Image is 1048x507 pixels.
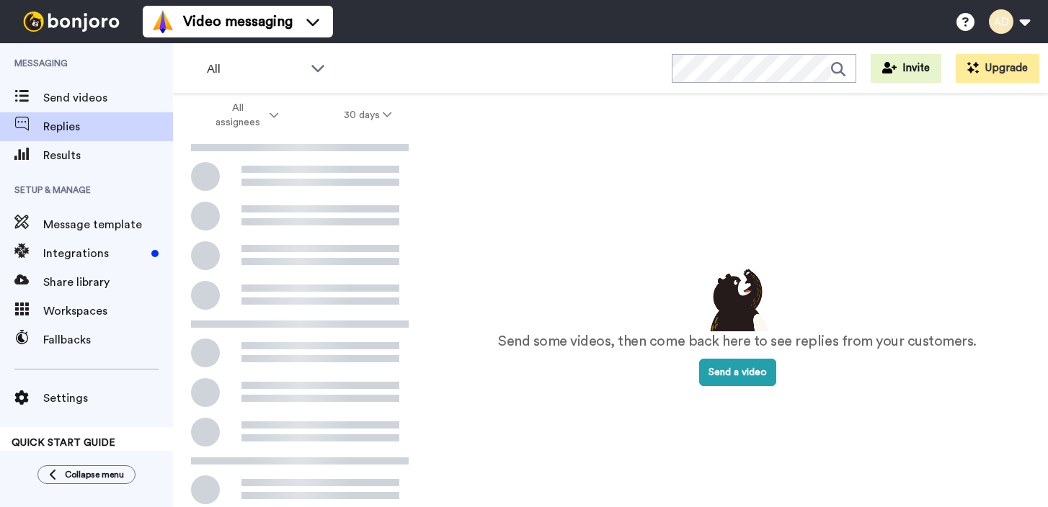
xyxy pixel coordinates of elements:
[956,54,1039,83] button: Upgrade
[43,89,173,107] span: Send videos
[43,245,146,262] span: Integrations
[176,95,311,135] button: All assignees
[43,274,173,291] span: Share library
[871,54,941,83] button: Invite
[43,216,173,233] span: Message template
[43,302,173,320] span: Workspaces
[43,147,173,164] span: Results
[37,465,136,484] button: Collapse menu
[183,12,293,32] span: Video messaging
[701,265,773,331] img: results-emptystates.png
[43,390,173,407] span: Settings
[65,469,124,480] span: Collapse menu
[699,359,776,386] button: Send a video
[699,367,776,377] a: Send a video
[17,12,125,32] img: bj-logo-header-white.svg
[43,118,173,135] span: Replies
[498,331,977,352] p: Send some videos, then come back here to see replies from your customers.
[207,60,303,78] span: All
[12,438,115,448] span: QUICK START GUIDE
[208,101,267,130] span: All assignees
[43,331,173,349] span: Fallbacks
[311,102,425,128] button: 30 days
[151,10,174,33] img: vm-color.svg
